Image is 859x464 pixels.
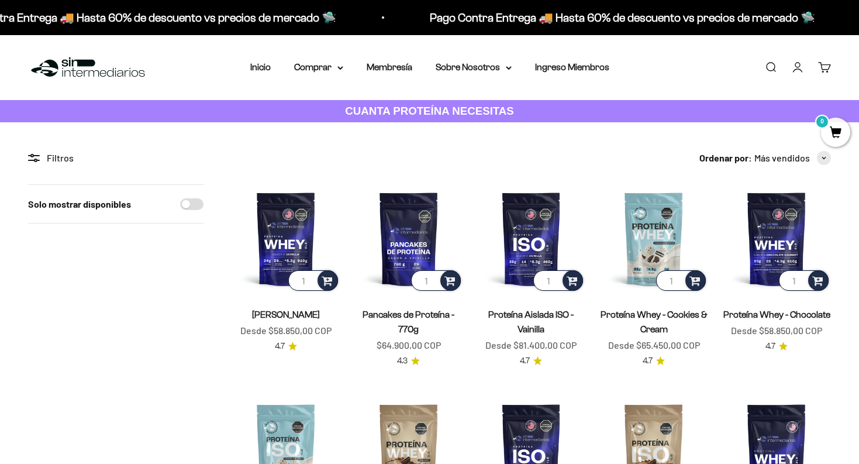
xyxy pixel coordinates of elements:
[821,127,850,140] a: 0
[345,105,514,117] strong: CUANTA PROTEÍNA NECESITAS
[520,355,530,367] span: 4.7
[397,355,408,367] span: 4.3
[250,62,271,72] a: Inicio
[294,60,343,75] summary: Comprar
[608,338,700,353] sale-price: Desde $65.450,00 COP
[535,62,609,72] a: Ingreso Miembros
[429,8,814,27] p: Pago Contra Entrega 🚚 Hasta 60% de descuento vs precios de mercado 🛸
[520,355,542,367] a: 4.74.7 de 5.0 estrellas
[754,150,831,166] button: Más vendidos
[397,355,420,367] a: 4.34.3 de 5.0 estrellas
[643,355,665,367] a: 4.74.7 de 5.0 estrellas
[240,323,332,338] sale-price: Desde $58.850,00 COP
[275,340,285,353] span: 4.7
[275,340,297,353] a: 4.74.7 de 5.0 estrellas
[436,60,512,75] summary: Sobre Nosotros
[485,338,577,353] sale-price: Desde $81.400,00 COP
[252,310,320,319] a: [PERSON_NAME]
[723,310,830,319] a: Proteína Whey - Chocolate
[28,197,131,212] label: Solo mostrar disponibles
[815,115,829,129] mark: 0
[699,150,752,166] span: Ordenar por:
[765,340,775,353] span: 4.7
[731,323,822,338] sale-price: Desde $58.850,00 COP
[363,310,454,334] a: Pancakes de Proteína - 770g
[754,150,810,166] span: Más vendidos
[377,338,441,353] sale-price: $64.900,00 COP
[643,355,653,367] span: 4.7
[28,150,203,166] div: Filtros
[765,340,788,353] a: 4.74.7 de 5.0 estrellas
[601,310,708,334] a: Proteína Whey - Cookies & Cream
[488,310,574,334] a: Proteína Aislada ISO - Vainilla
[367,62,412,72] a: Membresía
